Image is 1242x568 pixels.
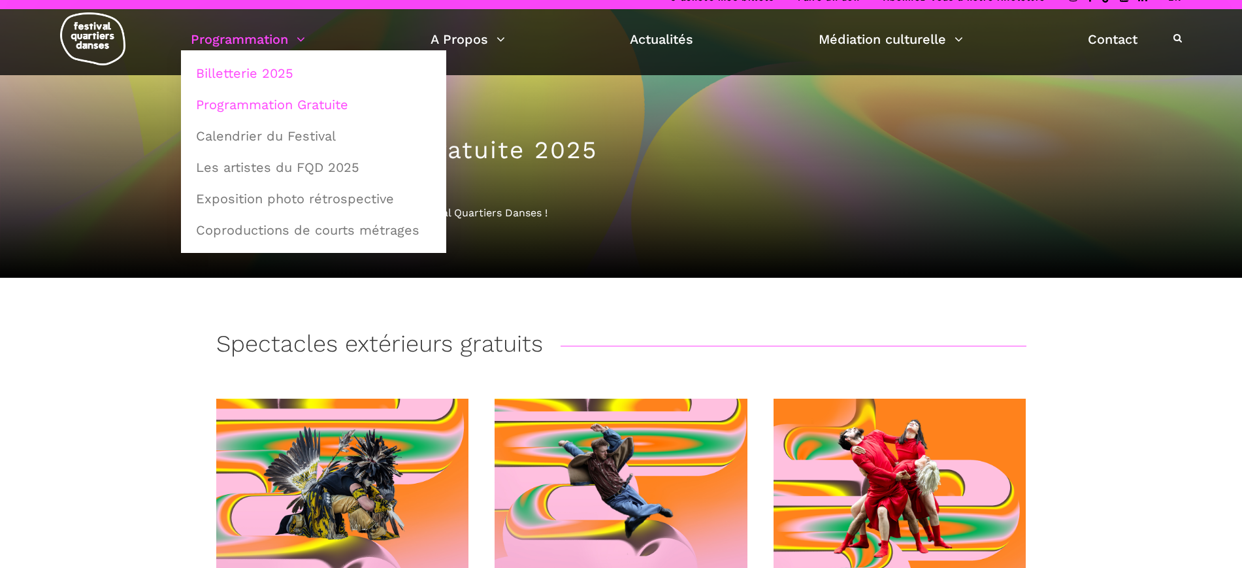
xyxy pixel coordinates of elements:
[630,28,693,50] a: Actualités
[188,121,439,151] a: Calendrier du Festival
[216,330,543,363] h3: Spectacles extérieurs gratuits
[188,215,439,245] a: Coproductions de courts métrages
[1088,28,1137,50] a: Contact
[188,152,439,182] a: Les artistes du FQD 2025
[60,12,125,65] img: logo-fqd-med
[819,28,963,50] a: Médiation culturelle
[431,28,505,50] a: A Propos
[216,136,1026,165] h1: Programmation gratuite 2025
[188,58,439,88] a: Billetterie 2025
[191,28,305,50] a: Programmation
[188,90,439,120] a: Programmation Gratuite
[188,184,439,214] a: Exposition photo rétrospective
[216,205,1026,222] div: Découvrez la programmation 2025 du Festival Quartiers Danses !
